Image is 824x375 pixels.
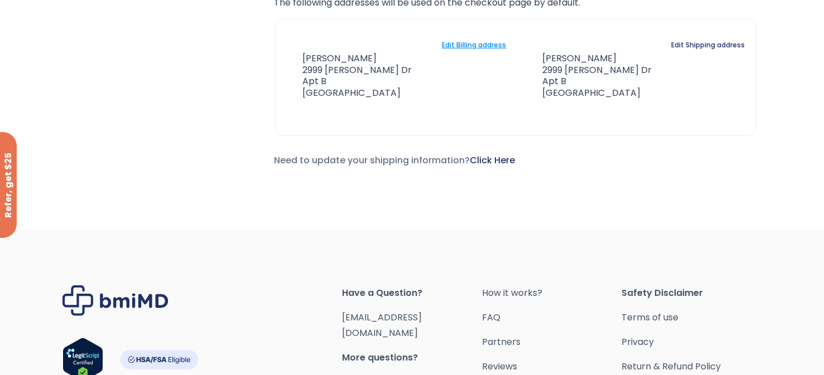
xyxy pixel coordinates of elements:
[621,334,762,350] a: Privacy
[482,285,622,301] a: How it works?
[482,334,622,350] a: Partners
[621,310,762,325] a: Terms of use
[286,53,412,99] address: [PERSON_NAME] 2999 [PERSON_NAME] Dr Apt B [GEOGRAPHIC_DATA]
[342,311,422,339] a: [EMAIL_ADDRESS][DOMAIN_NAME]
[482,310,622,325] a: FAQ
[482,359,622,374] a: Reviews
[342,285,482,301] span: Have a Question?
[470,154,515,167] a: Click Here
[442,37,506,53] a: Edit Billing address
[524,53,652,99] address: [PERSON_NAME] 2999 [PERSON_NAME] Dr Apt B [GEOGRAPHIC_DATA]
[120,350,198,369] img: HSA-FSA
[62,285,168,316] img: Brand Logo
[671,37,745,53] a: Edit Shipping address
[274,154,515,167] span: Need to update your shipping information?
[621,359,762,374] a: Return & Refund Policy
[342,350,482,366] span: More questions?
[621,285,762,301] span: Safety Disclaimer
